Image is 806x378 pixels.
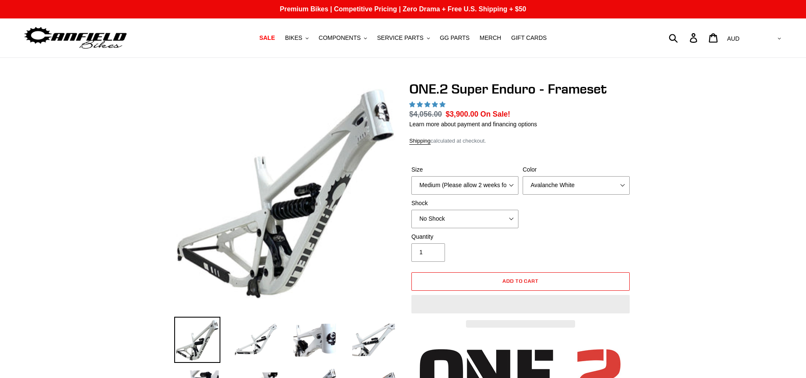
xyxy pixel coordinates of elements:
[281,32,313,44] button: BIKES
[373,32,434,44] button: SERVICE PARTS
[319,34,361,42] span: COMPONENTS
[377,34,423,42] span: SERVICE PARTS
[446,110,479,118] span: $3,900.00
[440,34,470,42] span: GG PARTS
[409,110,442,118] s: $4,056.00
[507,32,551,44] a: GIFT CARDS
[314,32,371,44] button: COMPONENTS
[409,137,632,145] div: calculated at checkout.
[480,109,510,120] span: On Sale!
[409,138,431,145] a: Shipping
[502,278,539,284] span: Add to cart
[285,34,302,42] span: BIKES
[523,165,630,174] label: Color
[351,317,397,363] img: Load image into Gallery viewer, ONE.2 Super Enduro - Frameset
[411,272,630,291] button: Add to cart
[23,25,128,51] img: Canfield Bikes
[409,121,537,128] a: Learn more about payment and financing options
[174,317,220,363] img: Load image into Gallery viewer, ONE.2 Super Enduro - Frameset
[409,101,447,108] span: 5.00 stars
[411,165,518,174] label: Size
[255,32,279,44] a: SALE
[411,232,518,241] label: Quantity
[673,29,695,47] input: Search
[411,199,518,208] label: Shock
[292,317,338,363] img: Load image into Gallery viewer, ONE.2 Super Enduro - Frameset
[176,83,395,302] img: ONE.2 Super Enduro - Frameset
[511,34,547,42] span: GIFT CARDS
[259,34,275,42] span: SALE
[480,34,501,42] span: MERCH
[476,32,505,44] a: MERCH
[436,32,474,44] a: GG PARTS
[233,317,279,363] img: Load image into Gallery viewer, ONE.2 Super Enduro - Frameset
[409,81,632,97] h1: ONE.2 Super Enduro - Frameset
